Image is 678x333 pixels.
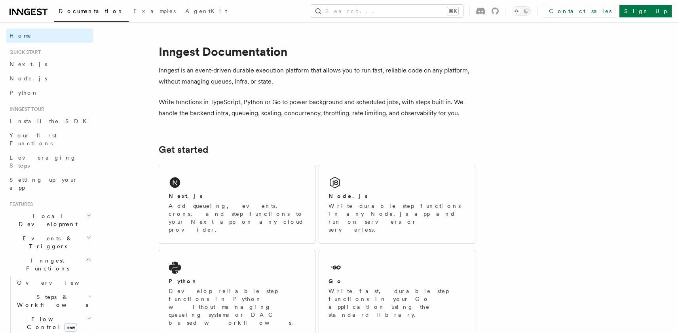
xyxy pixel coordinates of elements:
span: Inngest Functions [6,257,85,272]
span: Features [6,201,33,207]
span: Quick start [6,49,41,55]
span: Steps & Workflows [14,293,88,309]
button: Local Development [6,209,93,231]
p: Develop reliable step functions in Python without managing queueing systems or DAG based workflows. [169,287,306,327]
span: Next.js [9,61,47,67]
a: Sign Up [619,5,672,17]
p: Write durable step functions in any Node.js app and run on servers or serverless. [329,202,465,234]
span: Documentation [59,8,124,14]
a: Overview [14,276,93,290]
a: Leveraging Steps [6,150,93,173]
span: Overview [17,280,99,286]
h2: Python [169,277,198,285]
a: AgentKit [180,2,232,21]
button: Toggle dark mode [512,6,531,16]
a: Install the SDK [6,114,93,128]
span: Examples [133,8,176,14]
a: Node.js [6,71,93,86]
kbd: ⌘K [447,7,458,15]
span: Python [9,89,38,96]
p: Add queueing, events, crons, and step functions to your Next app on any cloud provider. [169,202,306,234]
p: Write fast, durable step functions in your Go application using the standard library. [329,287,465,319]
button: Search...⌘K [311,5,463,17]
h2: Node.js [329,192,368,200]
h2: Go [329,277,343,285]
p: Write functions in TypeScript, Python or Go to power background and scheduled jobs, with steps bu... [159,97,475,119]
span: Your first Functions [9,132,57,147]
span: Inngest tour [6,106,44,112]
span: Setting up your app [9,177,78,191]
a: Setting up your app [6,173,93,195]
span: Home [9,32,32,40]
span: Events & Triggers [6,234,86,250]
span: Flow Control [14,315,87,331]
a: Home [6,29,93,43]
a: Next.js [6,57,93,71]
button: Events & Triggers [6,231,93,253]
a: Your first Functions [6,128,93,150]
a: Documentation [54,2,129,22]
span: Node.js [9,75,47,82]
span: Leveraging Steps [9,154,76,169]
span: new [64,323,77,332]
a: Examples [129,2,180,21]
a: Next.jsAdd queueing, events, crons, and step functions to your Next app on any cloud provider. [159,165,315,244]
span: Local Development [6,212,86,228]
a: Python [6,86,93,100]
button: Steps & Workflows [14,290,93,312]
a: Node.jsWrite durable step functions in any Node.js app and run on servers or serverless. [319,165,475,244]
a: Get started [159,144,208,155]
span: AgentKit [185,8,227,14]
span: Install the SDK [9,118,91,124]
h1: Inngest Documentation [159,44,475,59]
a: Contact sales [544,5,616,17]
p: Inngest is an event-driven durable execution platform that allows you to run fast, reliable code ... [159,65,475,87]
button: Inngest Functions [6,253,93,276]
h2: Next.js [169,192,203,200]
